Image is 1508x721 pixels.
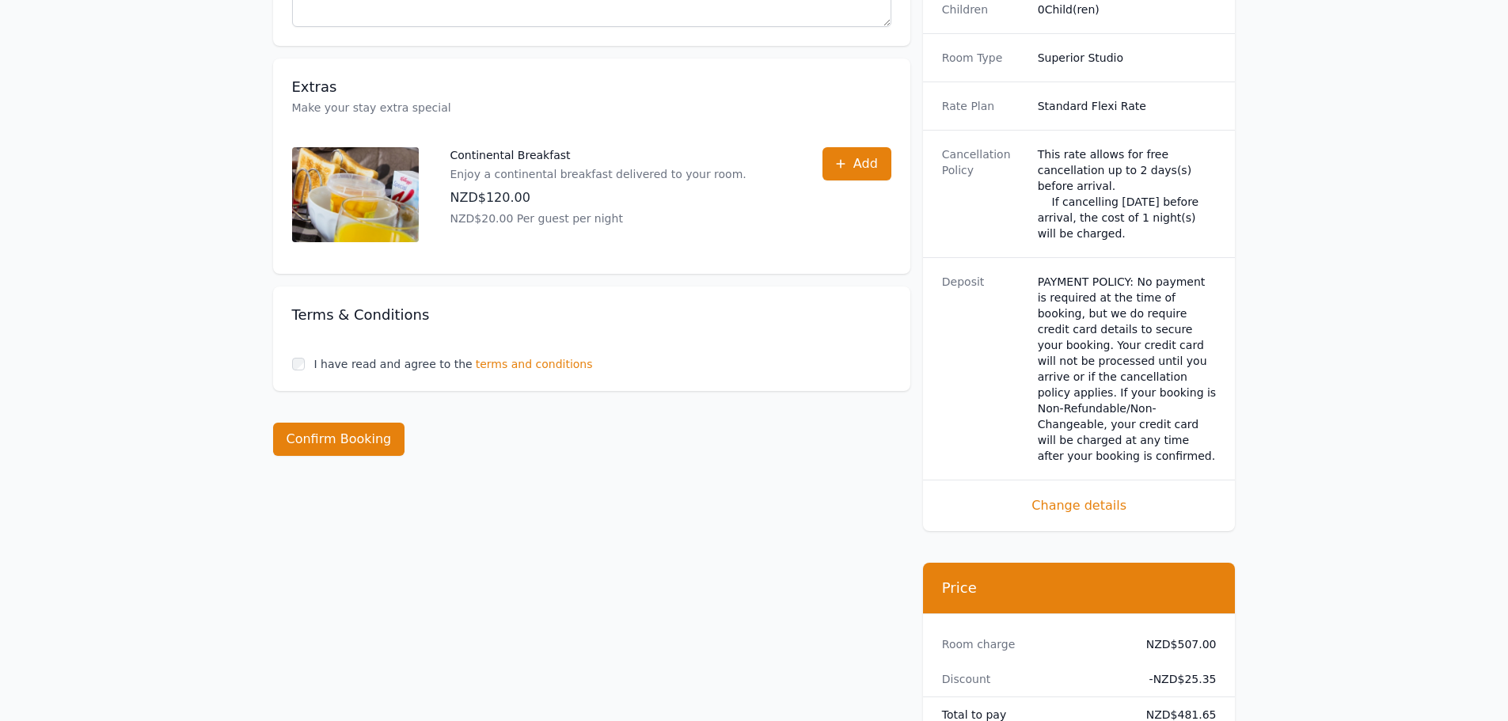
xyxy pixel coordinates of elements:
[1038,274,1217,464] dd: PAYMENT POLICY: No payment is required at the time of booking, but we do require credit card deta...
[450,147,746,163] p: Continental Breakfast
[942,2,1025,17] dt: Children
[1038,2,1217,17] dd: 0 Child(ren)
[292,78,891,97] h3: Extras
[1038,98,1217,114] dd: Standard Flexi Rate
[450,188,746,207] p: NZD$120.00
[292,100,891,116] p: Make your stay extra special
[942,98,1025,114] dt: Rate Plan
[942,671,1121,687] dt: Discount
[314,358,473,370] label: I have read and agree to the
[450,166,746,182] p: Enjoy a continental breakfast delivered to your room.
[292,147,419,242] img: Continental Breakfast
[273,423,405,456] button: Confirm Booking
[822,147,891,180] button: Add
[1134,636,1217,652] dd: NZD$507.00
[942,496,1217,515] span: Change details
[1038,146,1217,241] div: This rate allows for free cancellation up to 2 days(s) before arrival. If cancelling [DATE] befor...
[292,305,891,324] h3: Terms & Conditions
[942,146,1025,241] dt: Cancellation Policy
[450,211,746,226] p: NZD$20.00 Per guest per night
[942,274,1025,464] dt: Deposit
[942,636,1121,652] dt: Room charge
[942,579,1217,598] h3: Price
[1038,50,1217,66] dd: Superior Studio
[476,356,593,372] span: terms and conditions
[1134,671,1217,687] dd: - NZD$25.35
[942,50,1025,66] dt: Room Type
[853,154,878,173] span: Add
